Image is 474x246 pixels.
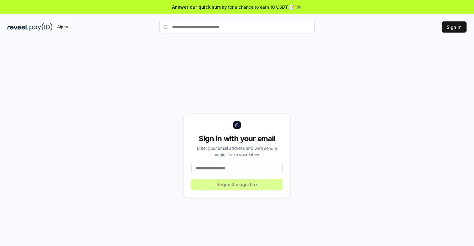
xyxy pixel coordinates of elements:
[172,4,227,10] span: Answer our quick survey
[228,4,294,10] span: for a chance to earn 10 USDT 📝
[233,121,241,129] img: logo_small
[442,21,467,33] button: Sign In
[191,145,283,158] div: Enter your email address and we’ll send a magic link to your inbox.
[30,23,52,31] img: pay_id
[7,23,28,31] img: reveel_dark
[191,134,283,144] div: Sign in with your email
[54,23,71,31] div: Alpha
